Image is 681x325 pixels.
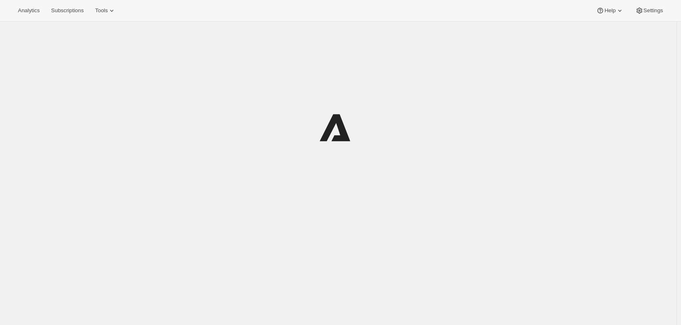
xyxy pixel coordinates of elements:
[643,7,663,14] span: Settings
[13,5,44,16] button: Analytics
[604,7,615,14] span: Help
[591,5,628,16] button: Help
[46,5,88,16] button: Subscriptions
[95,7,108,14] span: Tools
[90,5,121,16] button: Tools
[18,7,40,14] span: Analytics
[630,5,668,16] button: Settings
[51,7,84,14] span: Subscriptions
